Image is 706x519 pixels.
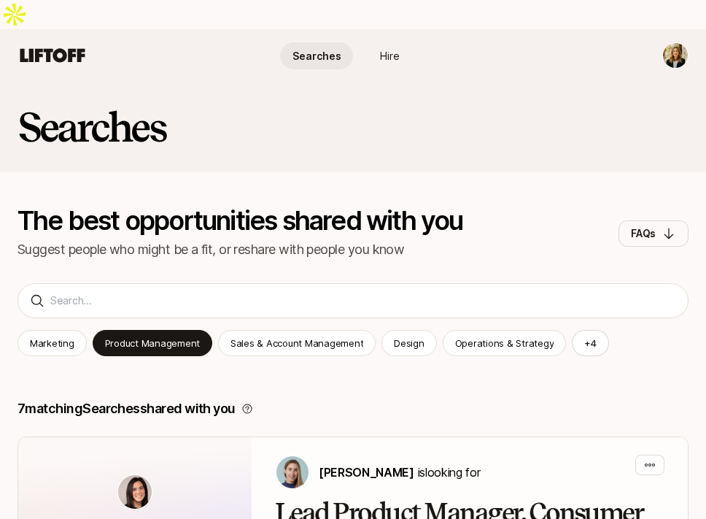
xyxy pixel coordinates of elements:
[18,399,236,419] p: 7 matching Searches shared with you
[276,456,309,488] img: Amy Krym
[105,336,200,350] p: Product Management
[394,336,424,350] p: Design
[663,43,688,68] img: Lauren Michaels
[572,330,609,356] button: +4
[50,292,676,310] input: Search...
[18,239,463,260] p: Suggest people who might be a fit, or reshare with people you know
[292,48,341,64] span: Searches
[30,336,74,350] p: Marketing
[319,463,480,482] p: is looking for
[455,336,554,350] p: Operations & Strategy
[18,207,463,234] p: The best opportunities shared with you
[380,48,400,64] span: Hire
[631,225,656,242] p: FAQs
[618,220,688,247] button: FAQs
[353,42,426,69] a: Hire
[319,465,414,480] span: [PERSON_NAME]
[280,42,353,69] a: Searches
[662,42,688,69] button: Lauren Michaels
[118,475,152,509] img: avatar-url
[230,336,363,350] p: Sales & Account Management
[18,105,166,149] h2: Searches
